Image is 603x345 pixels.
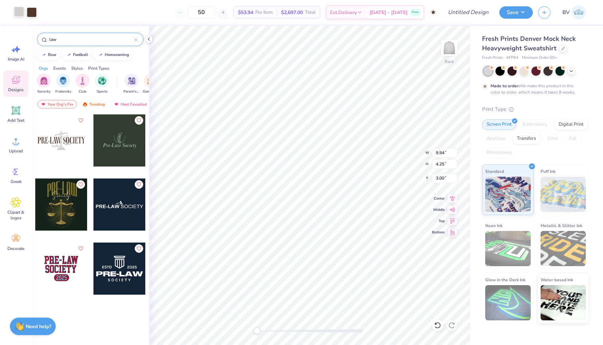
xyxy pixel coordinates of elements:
[572,5,586,19] img: Brooke Vorona
[88,65,109,71] div: Print Types
[79,100,108,108] div: Trending
[41,102,46,107] img: most_fav.gif
[541,231,586,266] img: Metallic & Glitter Ink
[8,56,24,62] span: Image AI
[7,118,24,123] span: Add Text
[135,244,143,253] button: Like
[53,65,66,71] div: Events
[7,246,24,251] span: Decorate
[37,100,77,108] div: Your Org's Fav
[238,9,253,16] span: $53.94
[254,327,261,334] div: Accessibility label
[482,34,576,52] span: Fresh Prints Denver Mock Neck Heavyweight Sweatshirt
[37,50,60,60] button: bear
[541,285,586,320] img: Water based Ink
[37,74,51,94] button: filter button
[541,222,582,229] span: Metallic & Glitter Ink
[330,9,357,16] span: Est. Delivery
[40,77,48,85] img: Sorority Image
[143,74,159,94] div: filter for Game Day
[59,77,67,85] img: Fraternity Image
[482,55,503,61] span: Fresh Prints
[82,102,88,107] img: trending.gif
[110,100,150,108] div: Most Favorited
[559,5,589,19] a: BV
[143,89,159,94] span: Game Day
[445,58,454,65] div: Back
[255,9,273,16] span: Per Item
[95,74,109,94] button: filter button
[75,74,90,94] button: filter button
[147,77,155,85] img: Game Day Image
[305,9,316,16] span: Total
[522,55,557,61] span: Minimum Order: 50 +
[491,83,577,95] div: We make this product in this color to order, which means it takes 8 weeks.
[554,119,588,130] div: Digital Print
[62,50,91,60] button: football
[41,53,47,57] img: trend_line.gif
[114,102,119,107] img: most_fav.gif
[37,89,50,94] span: Sorority
[188,6,215,19] input: – –
[37,74,51,94] div: filter for Sorority
[48,53,56,57] div: bear
[412,10,419,15] span: Free
[541,276,573,283] span: Water based Ink
[95,74,109,94] div: filter for Sports
[485,276,525,283] span: Glow in the Dark Ink
[73,53,88,57] div: football
[518,119,552,130] div: Embroidery
[123,74,140,94] div: filter for Parent's Weekend
[485,285,531,320] img: Glow in the Dark Ink
[482,105,589,113] div: Print Type
[9,148,23,154] span: Upload
[98,53,103,57] img: trend_line.gif
[135,180,143,189] button: Like
[482,119,516,130] div: Screen Print
[281,9,303,16] span: $2,697.00
[482,148,516,158] div: Rhinestones
[39,65,48,71] div: Orgs
[482,133,510,144] div: Applique
[123,89,140,94] span: Parent's Weekend
[506,55,518,61] span: # FP94
[135,116,143,125] button: Like
[105,53,129,57] div: homecoming
[485,231,531,266] img: Neon Ink
[485,168,504,175] span: Standard
[562,8,570,17] span: BV
[432,218,445,224] span: Top
[512,133,541,144] div: Transfers
[370,9,408,16] span: [DATE] - [DATE]
[485,177,531,212] img: Standard
[49,36,134,43] input: Try "Alpha"
[77,244,85,253] button: Like
[79,89,86,94] span: Club
[55,89,71,94] span: Fraternity
[143,74,159,94] button: filter button
[55,74,71,94] div: filter for Fraternity
[94,50,132,60] button: homecoming
[565,133,581,144] div: Foil
[75,74,90,94] div: filter for Club
[55,74,71,94] button: filter button
[26,323,51,330] strong: Need help?
[432,207,445,213] span: Middle
[77,116,85,125] button: Like
[442,5,494,19] input: Untitled Design
[123,74,140,94] button: filter button
[442,41,456,55] img: Back
[8,87,24,93] span: Designs
[485,222,502,229] span: Neon Ink
[71,65,83,71] div: Styles
[499,6,533,19] button: Save
[77,180,85,189] button: Like
[491,83,520,89] strong: Made to order:
[66,53,72,57] img: trend_line.gif
[4,209,28,221] span: Clipart & logos
[541,177,586,212] img: Puff Ink
[128,77,136,85] img: Parent's Weekend Image
[432,196,445,201] span: Center
[98,77,106,85] img: Sports Image
[11,179,22,184] span: Greek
